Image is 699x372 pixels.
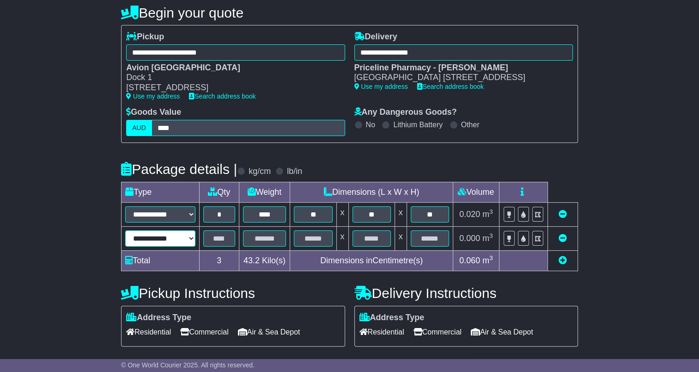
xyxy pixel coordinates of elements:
div: Avion [GEOGRAPHIC_DATA] [126,63,335,73]
span: Air & Sea Depot [471,325,533,339]
label: Lithium Battery [393,120,443,129]
td: x [395,202,407,226]
td: 3 [199,250,239,271]
label: Address Type [359,313,425,323]
td: Dimensions (L x W x H) [290,182,453,202]
label: Address Type [126,313,191,323]
a: Add new item [559,256,567,265]
span: Residential [126,325,171,339]
label: Any Dangerous Goods? [354,107,457,118]
td: Type [122,182,200,202]
td: Total [122,250,200,271]
td: x [336,202,348,226]
td: Qty [199,182,239,202]
td: Dimensions in Centimetre(s) [290,250,453,271]
div: Dock 1 [126,73,335,83]
sup: 3 [489,254,493,261]
td: x [395,226,407,250]
span: m [482,234,493,243]
a: Search address book [417,83,484,90]
span: Commercial [413,325,462,339]
td: Kilo(s) [239,250,290,271]
a: Search address book [189,93,255,100]
span: 43.2 [243,256,260,265]
label: lb/in [287,167,302,177]
label: Pickup [126,32,164,42]
td: x [336,226,348,250]
h4: Package details | [121,161,237,177]
label: kg/cm [249,167,271,177]
span: 0.060 [459,256,480,265]
label: No [366,120,375,129]
h4: Pickup Instructions [121,285,345,301]
label: Delivery [354,32,397,42]
div: [STREET_ADDRESS] [126,83,335,93]
label: AUD [126,120,152,136]
sup: 3 [489,208,493,215]
h4: Begin your quote [121,5,578,20]
span: Air & Sea Depot [238,325,300,339]
div: Priceline Pharmacy - [PERSON_NAME] [354,63,564,73]
a: Remove this item [559,234,567,243]
sup: 3 [489,232,493,239]
label: Goods Value [126,107,181,118]
td: Weight [239,182,290,202]
label: Other [461,120,480,129]
span: 0.020 [459,210,480,219]
span: © One World Courier 2025. All rights reserved. [121,361,255,369]
span: m [482,210,493,219]
span: 0.000 [459,234,480,243]
a: Use my address [126,93,180,100]
td: Volume [453,182,499,202]
div: [GEOGRAPHIC_DATA] [STREET_ADDRESS] [354,73,564,83]
a: Remove this item [559,210,567,219]
span: m [482,256,493,265]
span: Commercial [180,325,228,339]
h4: Delivery Instructions [354,285,578,301]
span: Residential [359,325,404,339]
a: Use my address [354,83,408,90]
